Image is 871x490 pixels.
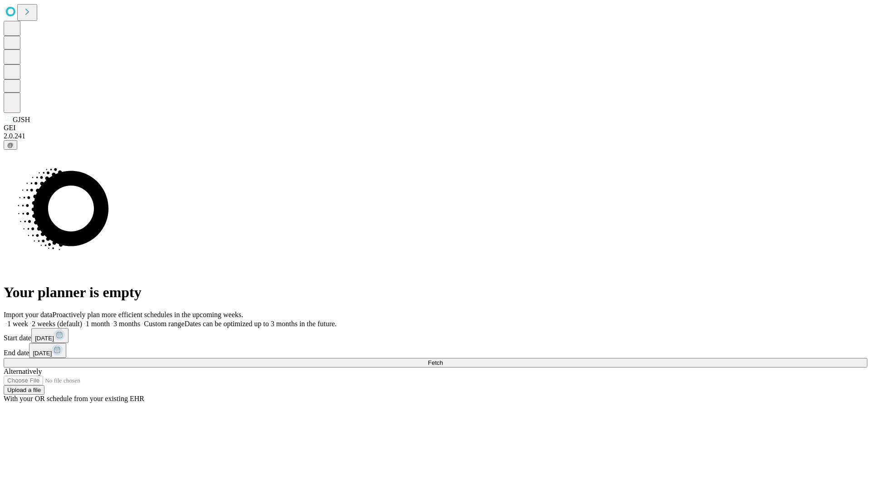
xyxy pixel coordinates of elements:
span: 2 weeks (default) [32,320,82,328]
button: Upload a file [4,385,44,395]
span: Proactively plan more efficient schedules in the upcoming weeks. [53,311,243,318]
button: [DATE] [31,328,69,343]
div: GEI [4,124,867,132]
span: [DATE] [35,335,54,342]
button: Fetch [4,358,867,367]
div: Start date [4,328,867,343]
span: [DATE] [33,350,52,357]
span: Custom range [144,320,184,328]
span: 1 week [7,320,28,328]
div: 2.0.241 [4,132,867,140]
button: [DATE] [29,343,66,358]
span: Import your data [4,311,53,318]
div: End date [4,343,867,358]
span: With your OR schedule from your existing EHR [4,395,144,402]
button: @ [4,140,17,150]
span: 1 month [86,320,110,328]
span: Dates can be optimized up to 3 months in the future. [185,320,337,328]
span: Fetch [428,359,443,366]
span: GJSH [13,116,30,123]
span: 3 months [113,320,140,328]
h1: Your planner is empty [4,284,867,301]
span: @ [7,142,14,148]
span: Alternatively [4,367,42,375]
